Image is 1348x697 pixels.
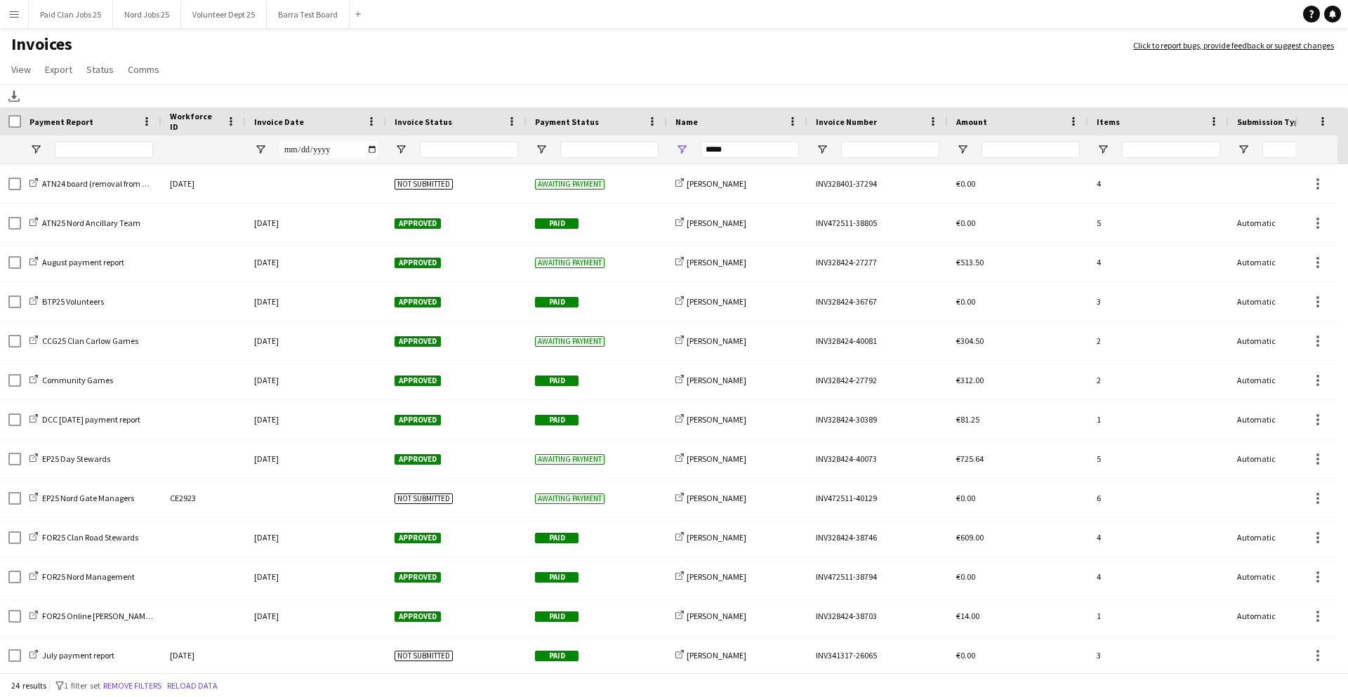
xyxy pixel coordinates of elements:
[956,453,984,464] span: €725.64
[807,479,948,517] div: INV472511-40129
[956,336,984,346] span: €304.50
[42,375,113,385] span: Community Games
[170,111,220,132] span: Workforce ID
[675,143,688,156] button: Open Filter Menu
[956,414,979,425] span: €81.25
[535,297,579,307] span: Paid
[29,178,206,189] a: ATN24 board (removal from payments screen)
[29,571,135,582] a: FOR25 Nord Management
[29,257,124,267] a: August payment report
[42,571,135,582] span: FOR25 Nord Management
[246,518,386,557] div: [DATE]
[29,218,140,228] a: ATN25 Nord Ancillary Team
[267,1,350,28] button: Barra Test Board
[535,376,579,386] span: Paid
[100,678,164,693] button: Remove filters
[535,651,579,661] span: Paid
[395,336,441,347] span: Approved
[246,557,386,596] div: [DATE]
[535,572,579,583] span: Paid
[29,296,104,307] a: BTP25 Volunteers
[1133,39,1334,52] a: Click to report bugs, provide feedback or suggest changes
[42,453,110,464] span: EP25 Day Stewards
[246,282,386,321] div: [DATE]
[161,636,246,675] div: [DATE]
[395,117,452,127] span: Invoice Status
[29,336,138,346] a: CCG25 Clan Carlow Games
[39,60,78,79] a: Export
[956,493,975,503] span: €0.00
[395,651,453,661] span: Not submitted
[55,141,153,158] input: Payment Report Filter Input
[687,571,746,582] span: [PERSON_NAME]
[687,611,746,621] span: [PERSON_NAME]
[687,296,746,307] span: [PERSON_NAME]
[982,141,1080,158] input: Amount Filter Input
[687,414,746,425] span: [PERSON_NAME]
[1088,400,1229,439] div: 1
[113,1,181,28] button: Nord Jobs 25
[1237,117,1304,127] span: Submission Type
[687,257,746,267] span: [PERSON_NAME]
[807,243,948,281] div: INV328424-27277
[807,361,948,399] div: INV328424-27792
[687,218,746,228] span: [PERSON_NAME]
[807,518,948,557] div: INV328424-38746
[164,678,220,693] button: Reload data
[1088,282,1229,321] div: 3
[956,296,975,307] span: €0.00
[246,321,386,360] div: [DATE]
[1088,164,1229,203] div: 4
[42,532,138,543] span: FOR25 Clan Road Stewards
[1088,321,1229,360] div: 2
[956,178,975,189] span: €0.00
[1088,361,1229,399] div: 2
[1088,439,1229,478] div: 5
[395,415,441,425] span: Approved
[807,557,948,596] div: INV472511-38794
[675,117,698,127] span: Name
[81,60,119,79] a: Status
[246,243,386,281] div: [DATE]
[956,218,975,228] span: €0.00
[395,611,441,622] span: Approved
[1097,117,1120,127] span: Items
[1088,518,1229,557] div: 4
[816,117,877,127] span: Invoice Number
[395,493,453,504] span: Not submitted
[687,375,746,385] span: [PERSON_NAME]
[807,204,948,242] div: INV472511-38805
[535,258,604,268] span: Awaiting payment
[42,218,140,228] span: ATN25 Nord Ancillary Team
[807,400,948,439] div: INV328424-30389
[86,63,114,76] span: Status
[395,179,453,190] span: Not submitted
[535,143,548,156] button: Open Filter Menu
[841,141,939,158] input: Invoice Number Filter Input
[807,321,948,360] div: INV328424-40081
[816,143,828,156] button: Open Filter Menu
[1088,557,1229,596] div: 4
[807,636,948,675] div: INV341317-26065
[246,439,386,478] div: [DATE]
[254,117,304,127] span: Invoice Date
[11,63,31,76] span: View
[1237,143,1250,156] button: Open Filter Menu
[535,533,579,543] span: Paid
[29,1,113,28] button: Paid Clan Jobs 25
[687,532,746,543] span: [PERSON_NAME]
[42,178,206,189] span: ATN24 board (removal from payments screen)
[535,415,579,425] span: Paid
[687,178,746,189] span: [PERSON_NAME]
[535,218,579,229] span: Paid
[395,143,407,156] button: Open Filter Menu
[535,336,604,347] span: Awaiting payment
[687,336,746,346] span: [PERSON_NAME]
[42,414,140,425] span: DCC [DATE] payment report
[395,533,441,543] span: Approved
[254,143,267,156] button: Open Filter Menu
[29,414,140,425] a: DCC [DATE] payment report
[535,179,604,190] span: Awaiting payment
[395,218,441,229] span: Approved
[29,611,181,621] a: FOR25 Online [PERSON_NAME] Briefing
